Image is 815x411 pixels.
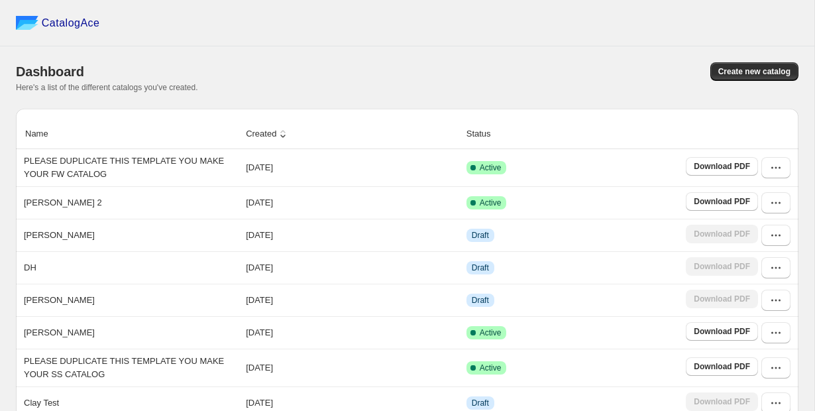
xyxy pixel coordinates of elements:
[24,154,243,181] p: PLEASE DUPLICATE THIS TEMPLATE YOU MAKE YOUR FW CATALOG
[480,198,502,208] span: Active
[694,161,750,172] span: Download PDF
[24,326,95,339] p: [PERSON_NAME]
[24,294,95,307] p: [PERSON_NAME]
[16,16,38,30] img: catalog ace
[242,349,462,386] td: [DATE]
[42,17,100,30] span: CatalogAce
[686,357,758,376] a: Download PDF
[686,322,758,341] a: Download PDF
[24,355,243,381] p: PLEASE DUPLICATE THIS TEMPLATE YOU MAKE YOUR SS CATALOG
[23,121,64,147] button: Name
[242,251,462,284] td: [DATE]
[686,192,758,211] a: Download PDF
[244,121,292,147] button: Created
[24,261,36,274] p: DH
[242,284,462,316] td: [DATE]
[694,361,750,372] span: Download PDF
[472,295,489,306] span: Draft
[694,196,750,207] span: Download PDF
[242,316,462,349] td: [DATE]
[24,196,102,209] p: [PERSON_NAME] 2
[16,64,84,79] span: Dashboard
[242,186,462,219] td: [DATE]
[472,230,489,241] span: Draft
[694,326,750,337] span: Download PDF
[686,157,758,176] a: Download PDF
[464,121,506,147] button: Status
[480,327,502,338] span: Active
[24,396,59,410] p: Clay Test
[242,219,462,251] td: [DATE]
[16,83,198,92] span: Here's a list of the different catalogs you've created.
[242,149,462,186] td: [DATE]
[24,229,95,242] p: [PERSON_NAME]
[472,398,489,408] span: Draft
[472,263,489,273] span: Draft
[718,66,790,77] span: Create new catalog
[480,363,502,373] span: Active
[480,162,502,173] span: Active
[710,62,798,81] button: Create new catalog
